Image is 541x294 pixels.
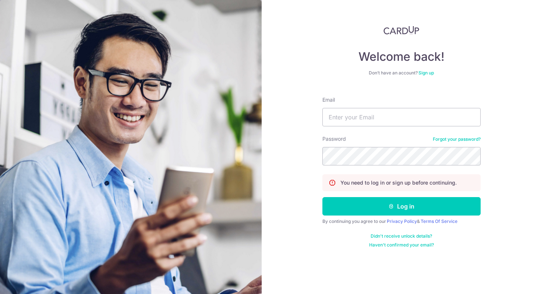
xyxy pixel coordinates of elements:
[322,96,335,104] label: Email
[322,108,481,126] input: Enter your Email
[371,233,432,239] a: Didn't receive unlock details?
[322,49,481,64] h4: Welcome back!
[387,218,417,224] a: Privacy Policy
[433,136,481,142] a: Forgot your password?
[322,197,481,216] button: Log in
[322,70,481,76] div: Don’t have an account?
[369,242,434,248] a: Haven't confirmed your email?
[383,26,420,35] img: CardUp Logo
[418,70,434,76] a: Sign up
[322,135,346,143] label: Password
[322,218,481,224] div: By continuing you agree to our &
[421,218,457,224] a: Terms Of Service
[340,179,457,186] p: You need to log in or sign up before continuing.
